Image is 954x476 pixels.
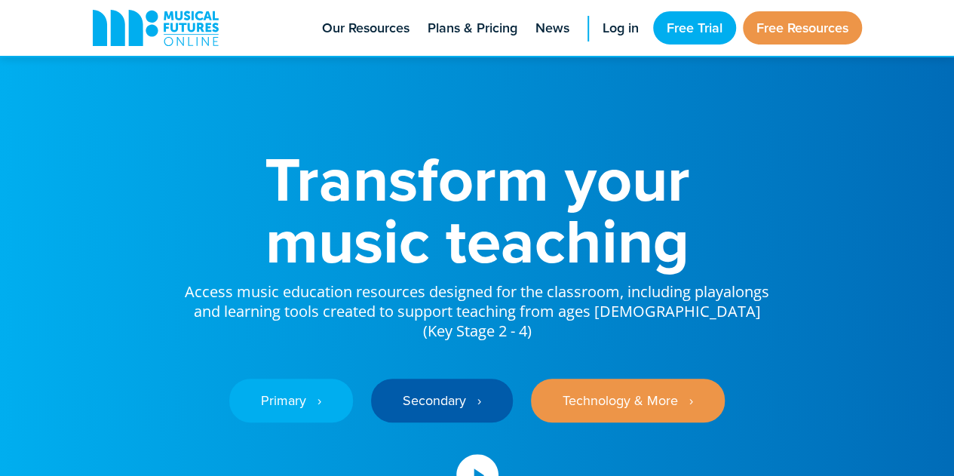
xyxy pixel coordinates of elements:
[531,379,725,422] a: Technology & More ‎‏‏‎ ‎ ›
[371,379,513,422] a: Secondary ‎‏‏‎ ‎ ›
[603,18,639,38] span: Log in
[183,272,771,341] p: Access music education resources designed for the classroom, including playalongs and learning to...
[183,148,771,272] h1: Transform your music teaching
[428,18,517,38] span: Plans & Pricing
[653,11,736,45] a: Free Trial
[229,379,353,422] a: Primary ‎‏‏‎ ‎ ›
[322,18,410,38] span: Our Resources
[743,11,862,45] a: Free Resources
[535,18,569,38] span: News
